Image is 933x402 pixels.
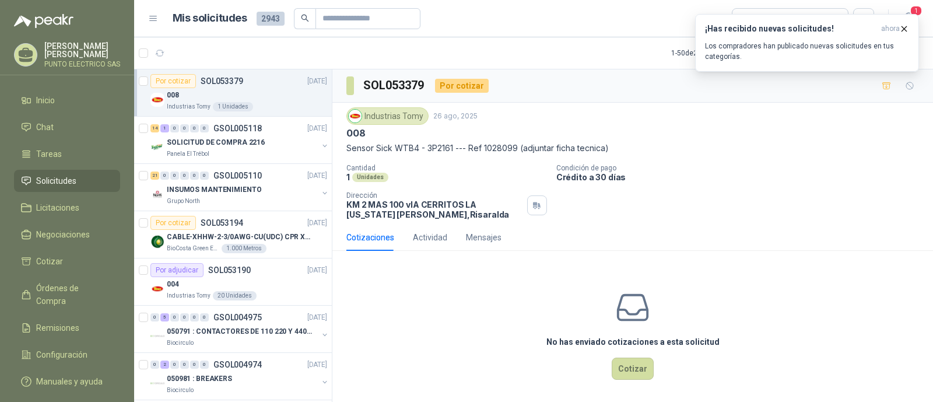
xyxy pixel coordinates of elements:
p: Condición de pago [556,164,928,172]
h1: Mis solicitudes [173,10,247,27]
a: Cotizar [14,250,120,272]
div: 0 [200,172,209,180]
span: Tareas [36,148,62,160]
img: Company Logo [349,110,362,123]
a: Por cotizarSOL053194[DATE] Company LogoCABLE-XHHW-2-3/0AWG-CU(UDC) CPR XLPE FRBioCosta Green Ener... [134,211,332,258]
p: [DATE] [307,265,327,276]
p: [DATE] [307,359,327,370]
p: Panela El Trébol [167,149,209,159]
p: Los compradores han publicado nuevas solicitudes en tus categorías. [705,41,909,62]
div: Todas [739,12,764,25]
a: 14 1 0 0 0 0 GSOL005118[DATE] Company LogoSOLICITUD DE COMPRA 2216Panela El Trébol [150,121,329,159]
p: 050791 : CONTACTORES DE 110 220 Y 440 V [167,326,312,337]
div: Unidades [352,173,388,182]
p: GSOL004974 [213,361,262,369]
p: [DATE] [307,170,327,181]
span: ahora [881,24,900,34]
span: Solicitudes [36,174,76,187]
p: 008 [346,127,365,139]
p: BioCosta Green Energy S.A.S [167,244,219,253]
p: [PERSON_NAME] [PERSON_NAME] [44,42,120,58]
p: Industrias Tomy [167,291,211,300]
img: Company Logo [150,187,164,201]
div: 0 [150,313,159,321]
div: 0 [180,124,189,132]
div: 1 Unidades [213,102,253,111]
div: 0 [160,172,169,180]
h3: SOL053379 [363,76,426,95]
div: 0 [180,172,189,180]
p: CABLE-XHHW-2-3/0AWG-CU(UDC) CPR XLPE FR [167,232,312,243]
a: Por cotizarSOL053379[DATE] Company Logo008Industrias Tomy1 Unidades [134,69,332,117]
div: 0 [190,124,199,132]
p: SOL053190 [208,266,251,274]
div: 0 [190,361,199,369]
a: 0 5 0 0 0 0 GSOL004975[DATE] Company Logo050791 : CONTACTORES DE 110 220 Y 440 VBiocirculo [150,310,329,348]
a: Configuración [14,344,120,366]
div: 0 [180,361,189,369]
span: 2943 [257,12,285,26]
div: Por cotizar [150,74,196,88]
button: 1 [898,8,919,29]
div: 1 - 50 de 2563 [671,44,747,62]
div: 1 [160,124,169,132]
p: [DATE] [307,123,327,134]
div: Actividad [413,231,447,244]
a: Licitaciones [14,197,120,219]
p: 008 [167,90,179,101]
div: 20 Unidades [213,291,257,300]
a: Inicio [14,89,120,111]
p: Grupo North [167,197,200,206]
span: Manuales y ayuda [36,375,103,388]
span: Cotizar [36,255,63,268]
div: Por cotizar [435,79,489,93]
a: Manuales y ayuda [14,370,120,393]
span: Configuración [36,348,87,361]
h3: ¡Has recibido nuevas solicitudes! [705,24,876,34]
img: Company Logo [150,140,164,154]
div: 0 [200,361,209,369]
p: [DATE] [307,218,327,229]
div: 0 [200,124,209,132]
a: Remisiones [14,317,120,339]
img: Logo peakr [14,14,73,28]
a: Negociaciones [14,223,120,246]
span: 1 [910,5,923,16]
p: Cantidad [346,164,547,172]
a: Órdenes de Compra [14,277,120,312]
button: ¡Has recibido nuevas solicitudes!ahora Los compradores han publicado nuevas solicitudes en tus ca... [695,14,919,72]
img: Company Logo [150,376,164,390]
span: Chat [36,121,54,134]
p: Industrias Tomy [167,102,211,111]
span: Negociaciones [36,228,90,241]
p: SOL053379 [201,77,243,85]
p: GSOL005118 [213,124,262,132]
span: search [301,14,309,22]
p: Sensor Sick WTB4 - 3P2161 --- Ref 1028099 (adjuntar ficha tecnica) [346,142,919,155]
a: Tareas [14,143,120,165]
div: Cotizaciones [346,231,394,244]
p: SOL053194 [201,219,243,227]
div: 0 [200,313,209,321]
div: 1.000 Metros [222,244,266,253]
div: 0 [190,313,199,321]
div: 0 [170,124,179,132]
p: SOLICITUD DE COMPRA 2216 [167,137,265,148]
a: Chat [14,116,120,138]
p: 004 [167,279,179,290]
img: Company Logo [150,93,164,107]
img: Company Logo [150,235,164,249]
p: [DATE] [307,76,327,87]
p: Crédito a 30 días [556,172,928,182]
p: Biocirculo [167,338,194,348]
h3: No has enviado cotizaciones a esta solicitud [546,335,720,348]
img: Company Logo [150,329,164,343]
span: Inicio [36,94,55,107]
div: 0 [190,172,199,180]
span: Licitaciones [36,201,79,214]
p: GSOL004975 [213,313,262,321]
img: Company Logo [150,282,164,296]
div: 0 [170,313,179,321]
a: 21 0 0 0 0 0 GSOL005110[DATE] Company LogoINSUMOS MANTENIMIENTOGrupo North [150,169,329,206]
div: 0 [180,313,189,321]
